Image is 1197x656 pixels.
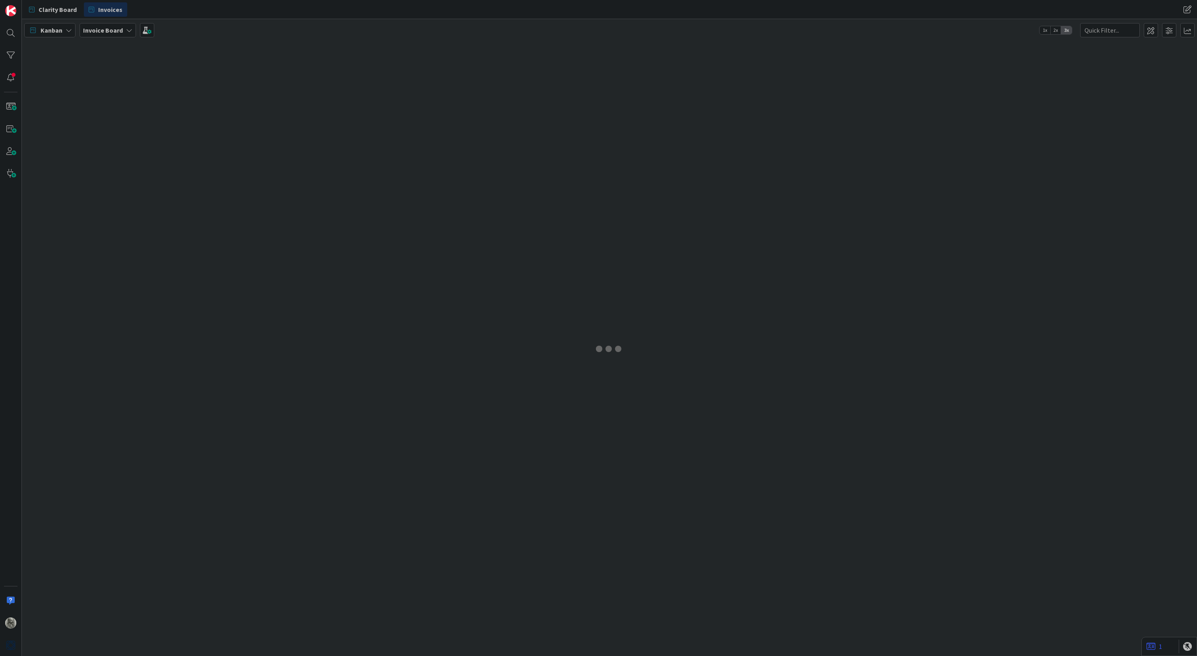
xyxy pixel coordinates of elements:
[5,617,16,629] img: PA
[1050,26,1061,34] span: 2x
[24,2,81,17] a: Clarity Board
[41,25,62,35] span: Kanban
[5,5,16,16] img: Visit kanbanzone.com
[5,640,16,651] img: avatar
[1080,23,1140,37] input: Quick Filter...
[98,5,122,14] span: Invoices
[1061,26,1072,34] span: 3x
[39,5,77,14] span: Clarity Board
[83,26,123,34] b: Invoice Board
[1040,26,1050,34] span: 1x
[1147,642,1162,651] a: 1
[84,2,127,17] a: Invoices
